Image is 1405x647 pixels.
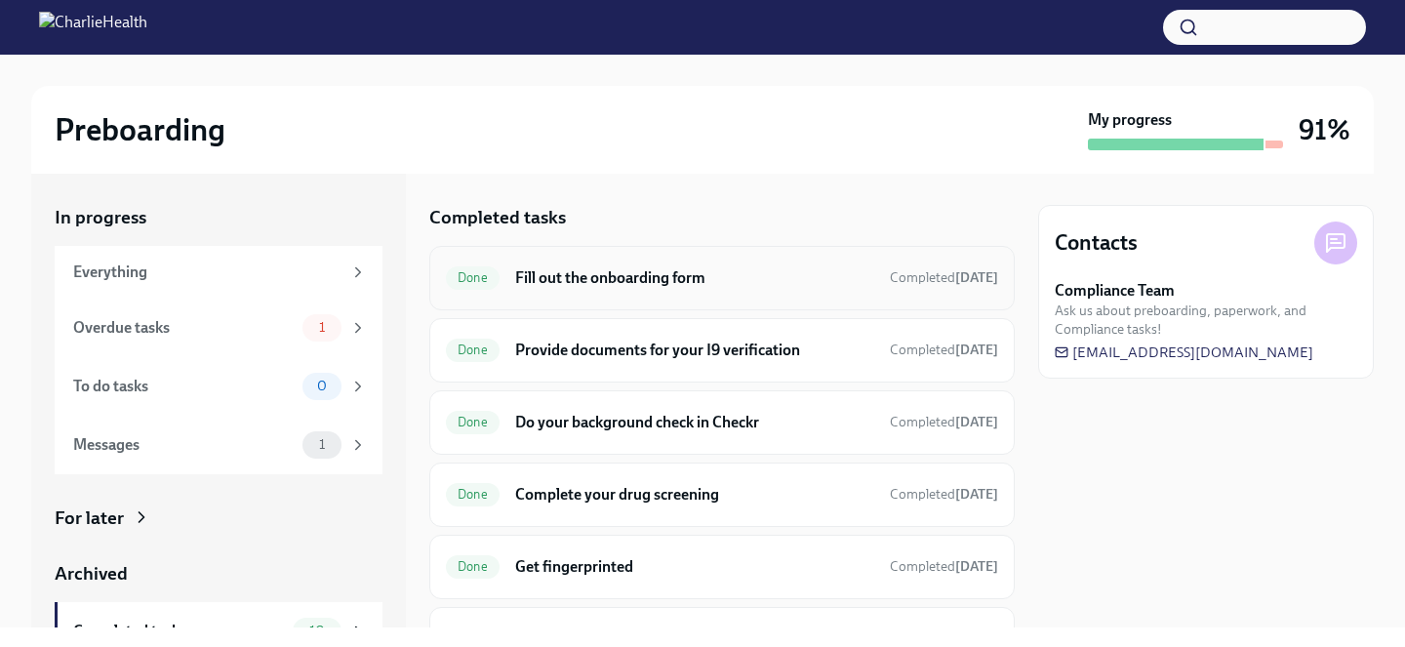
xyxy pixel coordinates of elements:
div: To do tasks [73,376,295,397]
h6: Do your background check in Checkr [515,412,874,433]
span: Completed [890,486,998,503]
div: Everything [73,262,341,283]
span: Done [446,559,500,574]
span: Completed [890,414,998,430]
span: 0 [305,379,339,393]
span: 1 [307,437,337,452]
strong: My progress [1088,109,1172,131]
span: September 16th, 2025 12:54 [890,341,998,359]
h6: Complete your drug screening [515,484,874,505]
span: September 9th, 2025 13:11 [890,413,998,431]
span: 10 [298,624,337,638]
strong: [DATE] [955,414,998,430]
div: Overdue tasks [73,317,295,339]
a: Messages1 [55,416,382,474]
a: For later [55,505,382,531]
h2: Preboarding [55,110,225,149]
span: Completed [890,269,998,286]
div: For later [55,505,124,531]
h6: Get fingerprinted [515,556,874,578]
a: Archived [55,561,382,586]
a: Overdue tasks1 [55,299,382,357]
a: Everything [55,246,382,299]
h6: Fill out the onboarding form [515,267,874,289]
a: [EMAIL_ADDRESS][DOMAIN_NAME] [1055,343,1313,362]
img: CharlieHealth [39,12,147,43]
strong: [DATE] [955,486,998,503]
a: DoneProvide documents for your I9 verificationCompleted[DATE] [446,335,998,366]
span: September 16th, 2025 12:53 [890,557,998,576]
span: September 9th, 2025 12:55 [890,485,998,504]
strong: [DATE] [955,269,998,286]
div: Completed tasks [73,621,285,642]
span: Completed [890,558,998,575]
span: 1 [307,320,337,335]
span: Completed [890,342,998,358]
a: DoneDo your background check in CheckrCompleted[DATE] [446,407,998,438]
h3: 91% [1299,112,1350,147]
strong: [DATE] [955,558,998,575]
strong: [DATE] [955,342,998,358]
span: Ask us about preboarding, paperwork, and Compliance tasks! [1055,302,1357,339]
div: Messages [73,434,295,456]
h6: Provide documents for your I9 verification [515,340,874,361]
strong: Compliance Team [1055,280,1175,302]
a: To do tasks0 [55,357,382,416]
h5: Completed tasks [429,205,566,230]
span: Done [446,343,500,357]
span: Done [446,270,500,285]
span: September 9th, 2025 12:52 [890,268,998,287]
a: DoneFill out the onboarding formCompleted[DATE] [446,263,998,294]
h4: Contacts [1055,228,1138,258]
a: DoneComplete your drug screeningCompleted[DATE] [446,479,998,510]
span: Done [446,415,500,429]
a: DoneGet fingerprintedCompleted[DATE] [446,551,998,583]
span: Done [446,487,500,502]
a: In progress [55,205,382,230]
